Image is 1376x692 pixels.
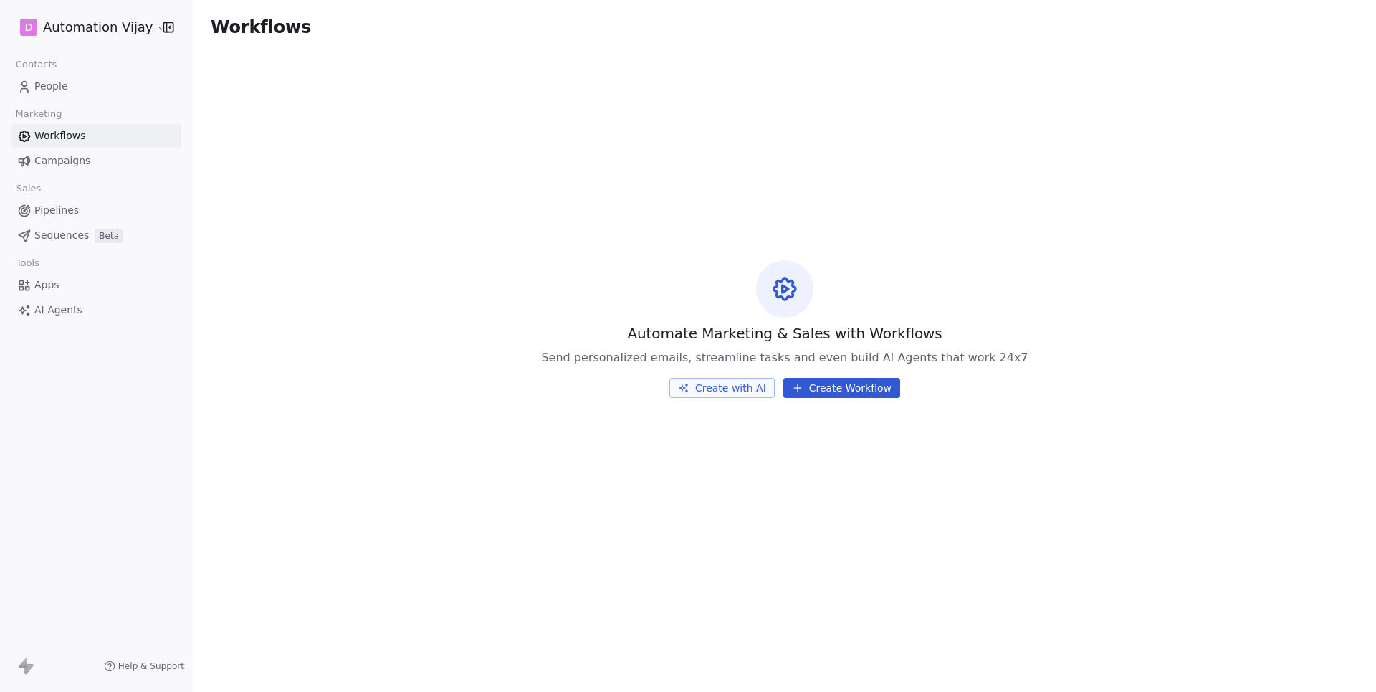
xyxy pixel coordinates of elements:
span: Beta [95,229,123,243]
span: Pipelines [34,203,79,218]
span: Sales [10,178,47,199]
span: Workflows [34,128,86,143]
a: Apps [11,273,181,297]
span: Automation Vijay [43,18,153,37]
a: Campaigns [11,149,181,173]
span: Help & Support [118,660,184,672]
span: Contacts [9,54,63,75]
span: AI Agents [34,303,82,318]
button: DAutomation Vijay [17,15,153,39]
a: Help & Support [104,660,184,672]
span: Workflows [211,17,311,37]
span: D [25,20,33,34]
span: People [34,79,68,94]
a: SequencesBeta [11,224,181,247]
span: Automate Marketing & Sales with Workflows [627,323,942,343]
span: Apps [34,278,59,293]
button: Create Workflow [783,378,900,398]
a: AI Agents [11,298,181,322]
span: Sequences [34,228,89,243]
a: People [11,75,181,98]
button: Create with AI [669,378,775,398]
span: Send personalized emails, streamline tasks and even build AI Agents that work 24x7 [541,349,1028,366]
a: Pipelines [11,199,181,222]
span: Campaigns [34,153,90,169]
span: Tools [10,252,45,274]
a: Workflows [11,124,181,148]
span: Marketing [9,103,68,125]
